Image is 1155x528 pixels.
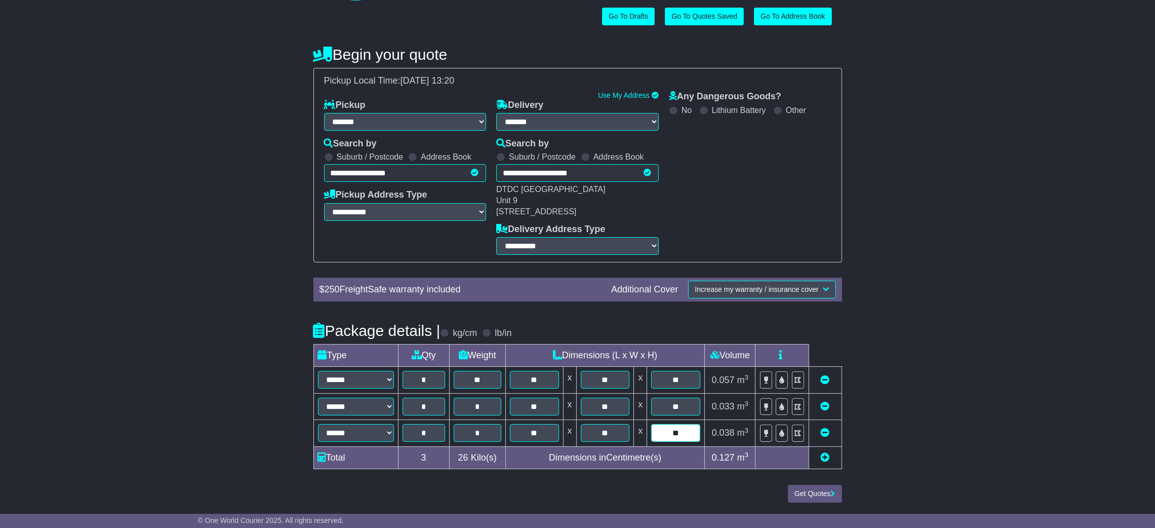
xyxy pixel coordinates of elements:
span: m [737,401,749,411]
label: Pickup [324,100,366,111]
button: Increase my warranty / insurance cover [688,281,835,298]
div: $ FreightSafe warranty included [314,284,607,295]
a: Remove this item [821,428,830,438]
a: Add new item [821,452,830,463]
sup: 3 [745,373,749,381]
span: 0.057 [712,375,735,385]
td: x [563,393,576,420]
a: Go To Quotes Saved [665,8,744,25]
span: m [737,428,749,438]
label: Search by [324,138,377,149]
h4: Package details | [313,322,441,339]
a: Go To Address Book [754,8,831,25]
span: 0.127 [712,452,735,463]
label: Suburb / Postcode [337,152,404,162]
td: Volume [705,345,755,367]
label: Delivery [496,100,543,111]
td: Dimensions (L x W x H) [505,345,705,367]
td: Qty [398,345,449,367]
span: 0.033 [712,401,735,411]
span: 250 [325,284,340,294]
td: x [634,393,647,420]
a: Remove this item [821,401,830,411]
span: DTDC [GEOGRAPHIC_DATA] [496,185,605,194]
td: x [634,420,647,446]
sup: 3 [745,427,749,434]
td: Weight [449,345,505,367]
label: Lithium Battery [712,105,766,115]
button: Get Quotes [788,485,842,503]
label: kg/cm [453,328,477,339]
td: x [563,367,576,393]
span: m [737,452,749,463]
label: Pickup Address Type [324,190,427,201]
label: Address Book [593,152,644,162]
span: Unit 9 [496,196,517,205]
span: Increase my warranty / insurance cover [695,285,818,293]
td: Kilo(s) [449,446,505,469]
td: 3 [398,446,449,469]
a: Remove this item [821,375,830,385]
sup: 3 [745,451,749,459]
label: Any Dangerous Goods? [669,91,781,102]
a: Go To Drafts [602,8,655,25]
td: Dimensions in Centimetre(s) [505,446,705,469]
span: 0.038 [712,428,735,438]
label: Address Book [421,152,471,162]
td: Type [313,345,398,367]
label: Suburb / Postcode [509,152,576,162]
span: [DATE] 13:20 [401,76,455,86]
label: Search by [496,138,549,149]
sup: 3 [745,400,749,407]
label: No [682,105,692,115]
span: m [737,375,749,385]
div: Pickup Local Time: [319,76,837,87]
span: © One World Courier 2025. All rights reserved. [197,516,344,524]
a: Use My Address [598,91,650,99]
td: Total [313,446,398,469]
td: x [563,420,576,446]
span: 26 [458,452,468,463]
label: Delivery Address Type [496,224,605,235]
td: x [634,367,647,393]
label: Other [786,105,806,115]
div: Additional Cover [606,284,683,295]
label: lb/in [495,328,511,339]
h4: Begin your quote [313,46,842,63]
span: [STREET_ADDRESS] [496,207,576,216]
